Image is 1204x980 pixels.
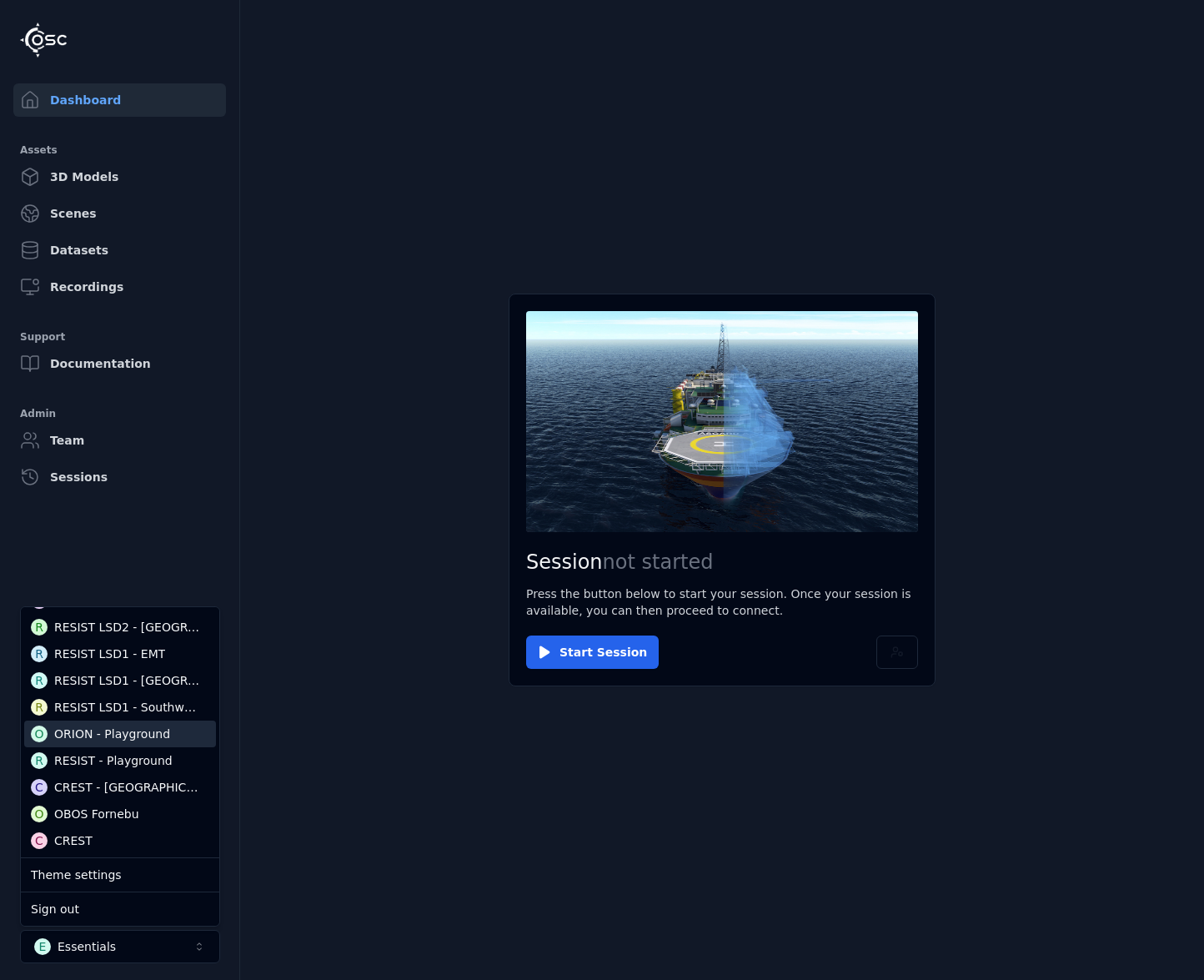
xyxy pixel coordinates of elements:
div: OBOS Fornebu [54,806,139,822]
div: R [31,619,48,636]
div: RESIST LSD1 - Southwest [GEOGRAPHIC_DATA] [54,699,202,716]
div: Admin [20,404,219,424]
div: E [34,938,51,955]
div: ORION - Playground [54,726,170,742]
div: R [31,672,48,689]
a: Sessions [13,460,226,494]
div: CREST [54,832,93,849]
div: Suggestions [21,892,219,926]
a: Datasets [13,234,226,267]
a: Scenes [13,197,226,230]
a: 3D Models [13,160,226,193]
p: Press the button below to start your session. Once your session is available, you can then procee... [526,585,918,619]
div: CREST - [GEOGRAPHIC_DATA] workshop [54,779,201,796]
img: Logo [20,23,67,58]
div: C [31,832,48,849]
span: not started [603,550,714,574]
div: O [31,806,48,822]
div: RESIST LSD1 - [GEOGRAPHIC_DATA] [54,672,200,689]
div: RESIST LSD1 - EMT [54,646,165,662]
a: Recordings [13,270,226,304]
button: Start Session [526,636,659,669]
div: C [31,779,48,796]
a: Team [13,424,226,457]
div: Theme settings [24,862,216,888]
div: Support [20,327,219,347]
div: Essentials [58,938,116,955]
a: Documentation [13,347,226,380]
div: RESIST - Playground [54,752,173,769]
h2: Session [526,549,918,575]
div: R [31,752,48,769]
div: R [31,646,48,662]
div: Assets [20,140,219,160]
div: R [31,699,48,716]
div: RESIST LSD2 - [GEOGRAPHIC_DATA] [54,619,200,636]
button: Select a workspace [20,930,220,963]
div: Sign out [24,896,216,922]
div: Suggestions [21,858,219,892]
div: Suggestions [21,607,219,857]
a: Dashboard [13,83,226,117]
div: O [31,726,48,742]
